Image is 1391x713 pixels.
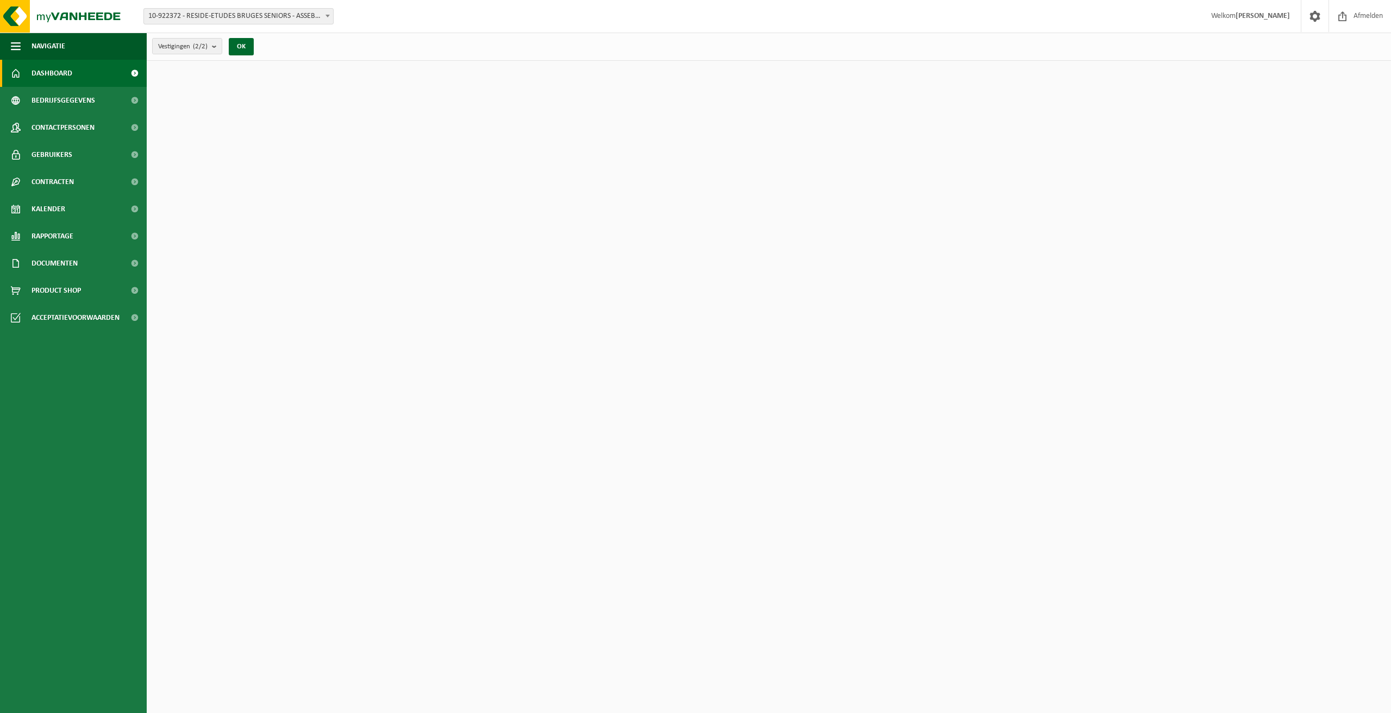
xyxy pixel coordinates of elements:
span: Acceptatievoorwaarden [32,304,120,331]
button: OK [229,38,254,55]
span: Documenten [32,250,78,277]
span: Gebruikers [32,141,72,168]
span: Rapportage [32,223,73,250]
span: Bedrijfsgegevens [32,87,95,114]
span: Vestigingen [158,39,208,55]
span: Dashboard [32,60,72,87]
strong: [PERSON_NAME] [1236,12,1290,20]
span: Navigatie [32,33,65,60]
span: Product Shop [32,277,81,304]
button: Vestigingen(2/2) [152,38,222,54]
span: Contracten [32,168,74,195]
span: Contactpersonen [32,114,95,141]
span: Kalender [32,195,65,223]
span: 10-922372 - RESIDE-ETUDES BRUGES SENIORS - ASSEBROEK [144,9,333,24]
span: 10-922372 - RESIDE-ETUDES BRUGES SENIORS - ASSEBROEK [143,8,334,24]
count: (2/2) [193,43,208,50]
